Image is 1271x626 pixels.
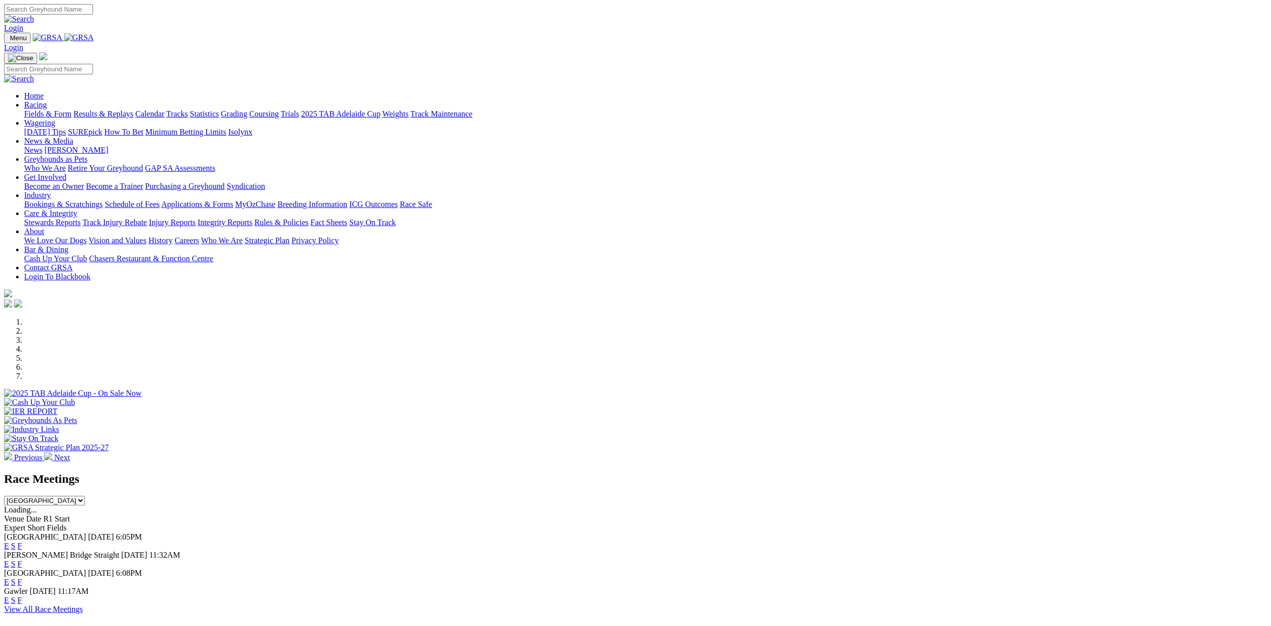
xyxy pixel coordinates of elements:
[24,146,1267,155] div: News & Media
[4,596,9,604] a: E
[4,416,77,425] img: Greyhounds As Pets
[4,505,37,514] span: Loading...
[4,24,23,32] a: Login
[4,578,9,586] a: E
[24,119,55,127] a: Wagering
[24,200,103,208] a: Bookings & Scratchings
[135,110,164,118] a: Calendar
[4,398,75,407] img: Cash Up Your Club
[82,218,147,227] a: Track Injury Rebate
[24,272,90,281] a: Login To Blackbook
[86,182,143,190] a: Become a Trainer
[11,596,16,604] a: S
[228,128,252,136] a: Isolynx
[4,542,9,550] a: E
[89,254,213,263] a: Chasers Restaurant & Function Centre
[26,514,41,523] span: Date
[4,15,34,24] img: Search
[291,236,339,245] a: Privacy Policy
[4,53,37,64] button: Toggle navigation
[145,128,226,136] a: Minimum Betting Limits
[382,110,409,118] a: Weights
[28,524,45,532] span: Short
[4,569,86,577] span: [GEOGRAPHIC_DATA]
[24,164,1267,173] div: Greyhounds as Pets
[10,34,27,42] span: Menu
[47,524,66,532] span: Fields
[4,407,57,416] img: IER REPORT
[4,299,12,307] img: facebook.svg
[43,514,70,523] span: R1 Start
[4,524,26,532] span: Expert
[24,110,1267,119] div: Racing
[24,200,1267,209] div: Industry
[4,443,109,452] img: GRSA Strategic Plan 2025-27
[249,110,279,118] a: Coursing
[4,4,93,15] input: Search
[280,110,299,118] a: Trials
[24,182,84,190] a: Become an Owner
[105,128,144,136] a: How To Bet
[24,182,1267,191] div: Get Involved
[254,218,309,227] a: Rules & Policies
[11,560,16,568] a: S
[4,425,59,434] img: Industry Links
[24,236,1267,245] div: About
[4,514,24,523] span: Venue
[4,33,31,43] button: Toggle navigation
[4,472,1267,486] h2: Race Meetings
[24,209,77,218] a: Care & Integrity
[116,569,142,577] span: 6:08PM
[4,560,9,568] a: E
[174,236,199,245] a: Careers
[24,227,44,236] a: About
[54,453,70,462] span: Next
[88,569,114,577] span: [DATE]
[145,164,216,172] a: GAP SA Assessments
[73,110,133,118] a: Results & Replays
[221,110,247,118] a: Grading
[198,218,252,227] a: Integrity Reports
[149,218,195,227] a: Injury Reports
[18,542,22,550] a: F
[311,218,347,227] a: Fact Sheets
[44,452,52,460] img: chevron-right-pager-white.svg
[68,128,102,136] a: SUREpick
[4,587,28,595] span: Gawler
[235,200,275,208] a: MyOzChase
[18,596,22,604] a: F
[24,146,42,154] a: News
[411,110,472,118] a: Track Maintenance
[166,110,188,118] a: Tracks
[18,560,22,568] a: F
[190,110,219,118] a: Statistics
[24,236,86,245] a: We Love Our Dogs
[145,182,225,190] a: Purchasing a Greyhound
[349,200,398,208] a: ICG Outcomes
[11,578,16,586] a: S
[24,254,87,263] a: Cash Up Your Club
[148,236,172,245] a: History
[24,164,66,172] a: Who We Are
[24,191,51,199] a: Industry
[18,578,22,586] a: F
[14,453,42,462] span: Previous
[24,137,73,145] a: News & Media
[4,453,44,462] a: Previous
[201,236,243,245] a: Who We Are
[4,452,12,460] img: chevron-left-pager-white.svg
[24,263,72,272] a: Contact GRSA
[68,164,143,172] a: Retire Your Greyhound
[58,587,89,595] span: 11:17AM
[44,146,108,154] a: [PERSON_NAME]
[4,434,58,443] img: Stay On Track
[8,54,33,62] img: Close
[349,218,396,227] a: Stay On Track
[24,254,1267,263] div: Bar & Dining
[44,453,70,462] a: Next
[4,74,34,83] img: Search
[39,52,47,60] img: logo-grsa-white.png
[24,245,68,254] a: Bar & Dining
[24,110,71,118] a: Fields & Form
[24,91,44,100] a: Home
